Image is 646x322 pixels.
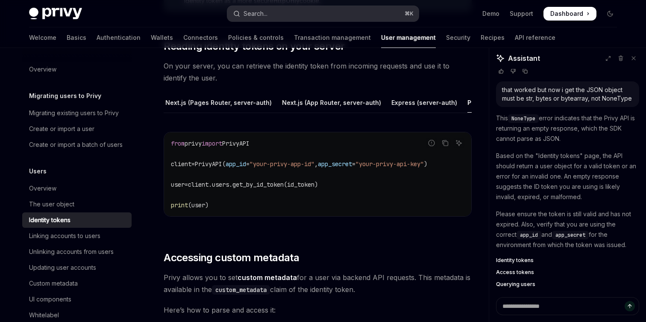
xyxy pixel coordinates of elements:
button: Toggle dark mode [603,7,617,21]
a: Support [510,9,533,18]
a: Connectors [183,27,218,48]
a: Welcome [29,27,56,48]
a: Basics [67,27,86,48]
span: app_secret [555,232,585,239]
span: client [171,160,191,168]
span: print [171,201,188,209]
span: "your-privy-api-key" [355,160,424,168]
a: Identity tokens [496,257,639,264]
a: The user object [22,197,132,212]
span: user [171,181,185,188]
a: Create or import a user [22,121,132,137]
p: This error indicates that the Privy API is returning an empty response, which the SDK cannot pars... [496,113,639,144]
div: Unlinking accounts from users [29,247,114,257]
a: Create or import a batch of users [22,137,132,152]
div: Migrating existing users to Privy [29,108,119,118]
div: Next.js (Pages Router, server-auth) [165,92,272,113]
div: Updating user accounts [29,262,96,273]
a: Updating user accounts [22,260,132,275]
span: = [185,181,188,188]
span: ⌘ K [405,10,414,17]
a: Recipes [481,27,505,48]
span: ) [424,160,427,168]
button: Vote that response was good [496,296,506,305]
span: Accessing custom metadata [164,251,299,265]
p: Based on the "Identity tokens" page, the API should return a user object for a valid token or an ... [496,151,639,202]
div: that worked but now i get the JSON object must be str, bytes or bytearray, not NoneType [502,86,633,103]
textarea: Ask a question... [496,297,639,315]
div: Create or import a user [29,124,94,134]
button: Reload last chat [532,296,542,305]
span: Privy allows you to set for a user via backend API requests. This metadata is available in the cl... [164,271,472,295]
div: Search... [244,9,267,19]
span: (user) [188,201,208,209]
div: Identity tokens [29,215,70,225]
span: app_id [520,232,538,239]
a: Querying users [496,281,639,288]
button: Send message [625,301,635,311]
a: Authentication [97,27,141,48]
a: custom metadata [238,273,297,282]
a: UI components [22,292,132,307]
img: dark logo [29,8,82,20]
button: Copy chat response [520,296,530,305]
button: Report incorrect code [426,137,437,149]
span: PrivyAPI [222,140,250,147]
a: Dashboard [543,7,596,21]
span: Identity tokens [496,257,534,264]
span: = [246,160,250,168]
span: import [202,140,222,147]
div: The user object [29,199,74,209]
span: NoneType [511,115,535,122]
button: Copy the contents from the code block [440,137,451,149]
a: Unlinking accounts from users [22,244,132,259]
a: Migrating existing users to Privy [22,105,132,121]
a: Wallets [151,27,173,48]
a: API reference [515,27,555,48]
h5: Users [29,166,47,176]
span: privy [185,140,202,147]
a: Access tokens [496,269,639,276]
span: client.users.get_by_id_token(id_token) [188,181,318,188]
span: Access tokens [496,269,534,276]
a: Security [446,27,470,48]
span: = [352,160,355,168]
div: Custom metadata [29,278,78,289]
div: Next.js (App Router, server-auth) [282,92,381,113]
a: Custom metadata [22,276,132,291]
span: app_id [226,160,246,168]
span: from [171,140,185,147]
div: Linking accounts to users [29,231,100,241]
button: Vote that response was not good [508,296,518,305]
p: Please ensure the token is still valid and has not expired. Also, verify that you are using the c... [496,209,639,250]
span: , [314,160,318,168]
span: Assistant [508,53,540,63]
button: Copy chat response [520,67,530,75]
div: Overview [29,183,56,194]
a: Demo [482,9,499,18]
a: Overview [22,181,132,196]
button: Open search [227,6,419,21]
div: UI components [29,294,71,304]
span: Dashboard [550,9,583,18]
div: Python [467,92,488,113]
span: PrivyAPI( [195,160,226,168]
span: On your server, you can retrieve the identity token from incoming requests and use it to identify... [164,60,472,84]
a: User management [381,27,436,48]
div: Create or import a batch of users [29,140,123,150]
span: app_secret [318,160,352,168]
h5: Migrating users to Privy [29,91,101,101]
button: Ask AI [453,137,464,149]
a: Overview [22,62,132,77]
button: Vote that response was good [496,67,506,75]
span: Querying users [496,281,535,288]
span: "your-privy-app-id" [250,160,314,168]
a: Identity tokens [22,212,132,228]
button: Vote that response was not good [508,67,518,75]
code: custom_metadata [212,285,270,295]
div: Overview [29,64,56,75]
a: Transaction management [294,27,371,48]
a: Linking accounts to users [22,228,132,244]
span: = [191,160,195,168]
div: Whitelabel [29,310,59,320]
